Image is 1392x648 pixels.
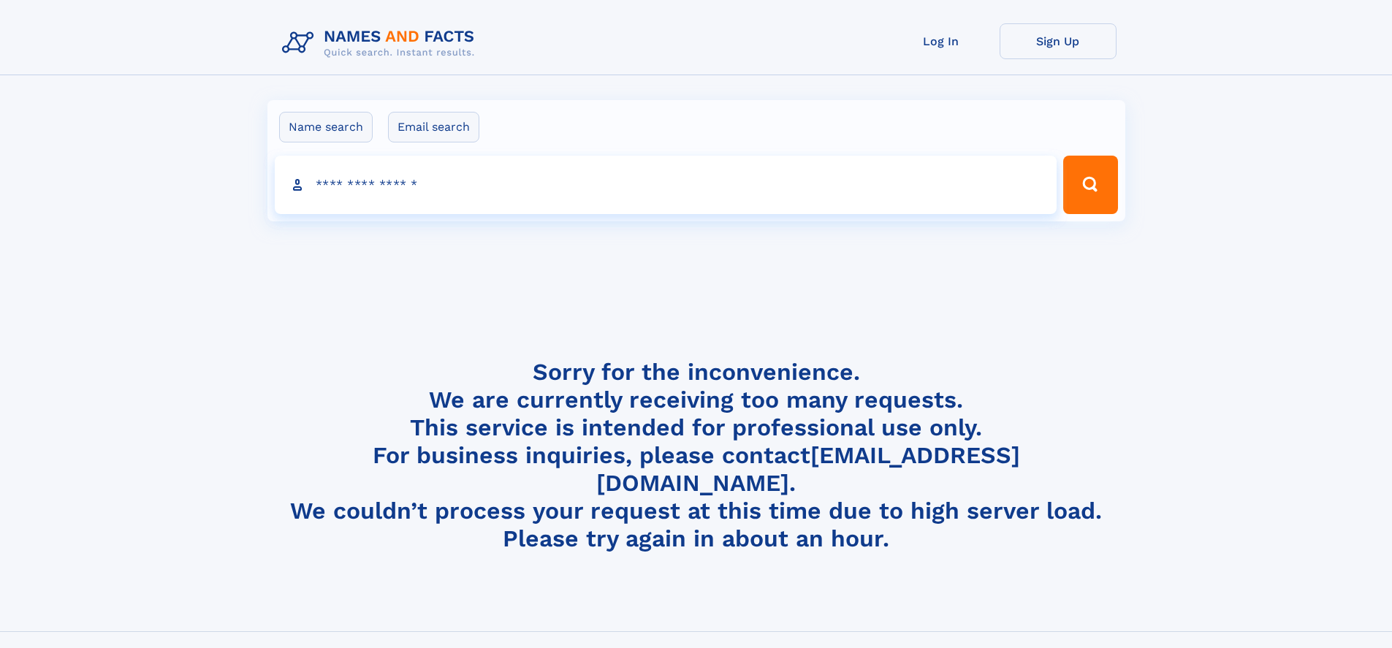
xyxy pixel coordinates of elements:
[596,441,1020,497] a: [EMAIL_ADDRESS][DOMAIN_NAME]
[275,156,1057,214] input: search input
[388,112,479,142] label: Email search
[279,112,373,142] label: Name search
[276,23,487,63] img: Logo Names and Facts
[276,358,1117,553] h4: Sorry for the inconvenience. We are currently receiving too many requests. This service is intend...
[883,23,1000,59] a: Log In
[1000,23,1117,59] a: Sign Up
[1063,156,1117,214] button: Search Button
